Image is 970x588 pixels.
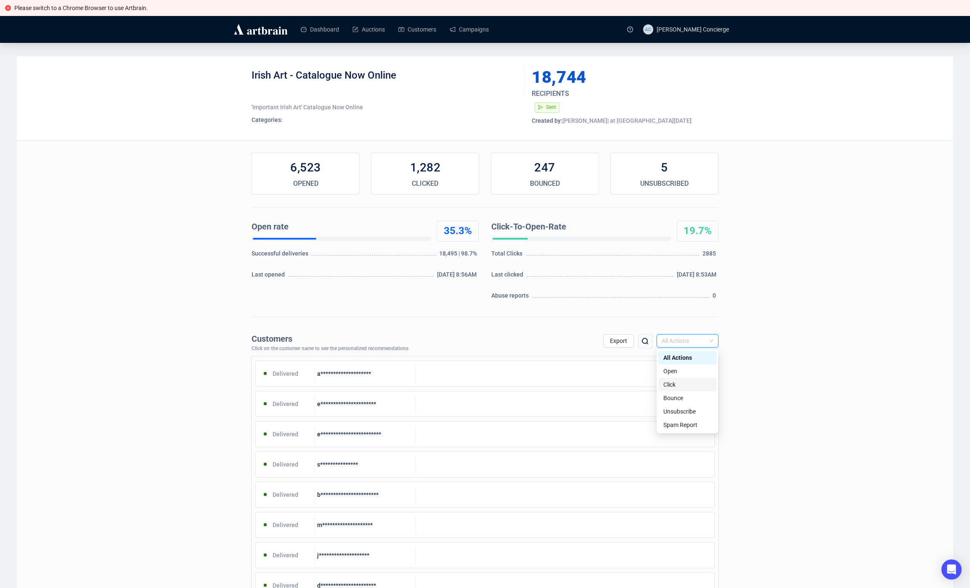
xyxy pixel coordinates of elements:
span: question-circle [627,26,633,32]
div: UNSUBSCRIBED [611,179,718,189]
img: search.png [640,336,650,346]
div: Successful deliveries [252,249,310,262]
div: Delivered [256,486,315,503]
div: 1,282 [371,159,479,176]
a: Auctions [352,18,385,40]
div: 18,744 [532,69,679,86]
div: Open rate [252,221,428,233]
div: Irish Art - Catalogue Now Online [252,69,519,94]
div: 2885 [702,249,718,262]
div: Delivered [256,517,315,533]
div: [DATE] 8:53AM [677,270,718,283]
div: [PERSON_NAME] | at [GEOGRAPHIC_DATA][DATE] [532,116,718,125]
a: question-circle [622,16,638,42]
div: Unsubscribe [663,407,712,416]
div: Delivered [256,426,315,443]
div: 19.7% [677,224,718,238]
div: 35.3% [437,224,478,238]
div: Open [663,367,712,376]
div: 'Important Irish Art' Catalogue Now Online [252,103,519,111]
div: All Actions [663,353,712,362]
div: Click [663,380,712,389]
button: Export [603,334,634,348]
div: Customers [252,334,408,344]
div: Bounce [663,393,712,403]
div: 6,523 [252,159,359,176]
div: 0 [713,291,718,304]
div: [DATE] 8:56AM [437,270,479,283]
div: Abuse reports [491,291,531,304]
div: Click-To-Open-Rate [491,221,668,233]
span: send [538,105,543,110]
a: Dashboard [301,18,339,40]
div: Open Intercom Messenger [941,559,962,580]
div: Delivered [256,547,315,564]
span: AC [645,25,651,33]
div: RECIPIENTS [532,89,686,99]
div: 5 [611,159,718,176]
span: Categories: [252,116,283,123]
div: OPENED [252,179,359,189]
div: Spam Report [658,418,717,432]
span: [PERSON_NAME] Concierge [657,26,729,33]
div: Delivered [256,365,315,382]
span: Sent [546,104,556,110]
span: close-circle [5,5,11,11]
div: Unsubscribe [658,405,717,418]
a: Campaigns [450,18,489,40]
span: Created by: [532,117,562,124]
div: Click on the customer name to see the personalized recommendations [252,346,408,352]
span: Export [610,338,627,344]
a: Customers [398,18,436,40]
img: logo [233,23,289,36]
div: BOUNCED [491,179,599,189]
div: 18,495 | 98.7% [439,249,479,262]
div: Last opened [252,270,287,283]
div: Delivered [256,456,315,473]
div: All Actions [658,351,717,364]
div: 247 [491,159,599,176]
span: All Actions [662,335,713,347]
div: Open [658,364,717,378]
div: Click [658,378,717,391]
div: Spam Report [663,420,712,430]
div: Bounce [658,391,717,405]
div: Total Clicks [491,249,525,262]
div: CLICKED [371,179,479,189]
div: Last clicked [491,270,525,283]
div: Delivered [256,396,315,412]
div: Please switch to a Chrome Browser to use Artbrain. [14,3,965,13]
